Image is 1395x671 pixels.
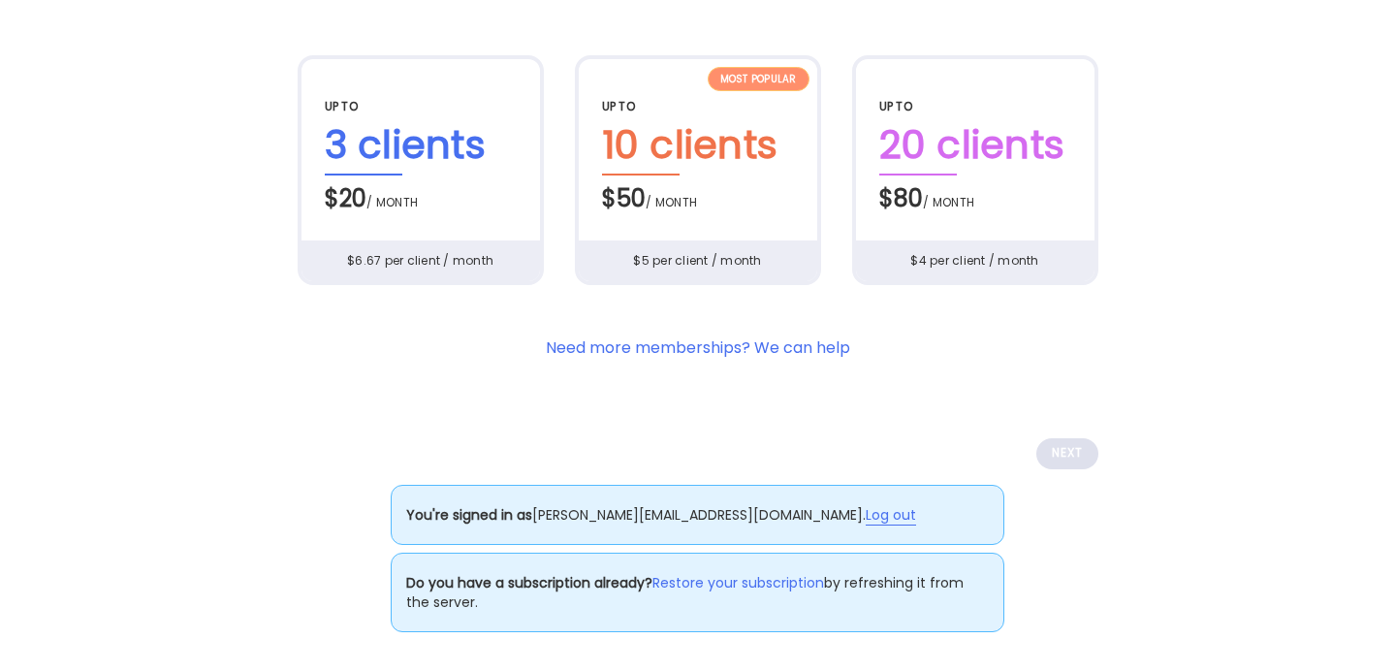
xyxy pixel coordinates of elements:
[325,176,517,216] div: $20
[855,240,1095,281] div: $4 per client / month
[879,115,1071,176] div: 20 clients
[652,573,824,593] a: Restore your subscription
[923,194,974,210] span: / month
[646,194,697,210] span: / month
[301,240,541,281] div: $6.67 per client / month
[578,240,818,281] div: $5 per client / month
[1036,438,1098,469] div: Next
[406,573,652,592] b: Do you have a subscription already?
[366,194,418,210] span: / month
[391,485,1004,545] p: .
[532,505,863,525] span: [PERSON_NAME][EMAIL_ADDRESS][DOMAIN_NAME]
[879,98,1071,115] div: up to
[325,115,517,176] div: 3 clients
[546,336,850,361] section: Need more memberships? We can help
[406,505,532,525] b: You're signed in as
[879,176,1071,216] div: $80
[602,115,794,176] div: 10 clients
[602,98,794,115] div: up to
[708,67,809,91] div: Most popular
[866,505,916,526] a: Log out
[325,98,517,115] div: up to
[391,553,1004,632] p: by refreshing it from the server.
[602,176,794,216] div: $50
